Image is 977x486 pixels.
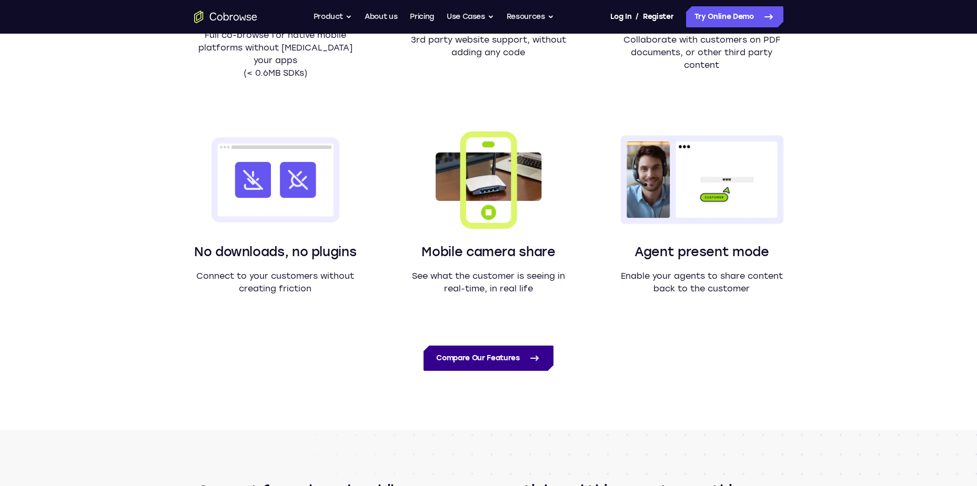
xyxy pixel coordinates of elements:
p: Enable your agents to share content back to the customer [620,270,783,295]
p: Collaborate with customers on PDF documents, or other third party content [620,34,783,72]
p: 3rd party website support, without adding any code [407,34,570,59]
p: Full co-browse for native mobile platforms without [MEDICAL_DATA] your apps (< 0.6MB SDKs) [194,29,357,79]
h3: Mobile camera share [407,242,570,261]
a: Register [643,6,673,27]
a: Try Online Demo [686,6,783,27]
a: About us [365,6,397,27]
h3: No downloads, no plugins [194,242,357,261]
a: Log In [610,6,631,27]
img: An image representation of a mobile phone capturing video from its camera [407,130,570,230]
a: Go to the home page [194,11,257,23]
p: Connect to your customers without creating friction [194,270,357,295]
img: A browser window with two icons crossed out: download and plugin [194,130,357,230]
button: Product [314,6,352,27]
a: Compare Our Features [424,346,553,371]
button: Resources [507,6,554,27]
span: / [636,11,639,23]
p: See what the customer is seeing in real-time, in real life [407,270,570,295]
h3: Agent present mode [620,242,783,261]
button: Use Cases [447,6,494,27]
a: Pricing [410,6,434,27]
img: An agent to the left presenting their screen to a customer [620,130,783,230]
